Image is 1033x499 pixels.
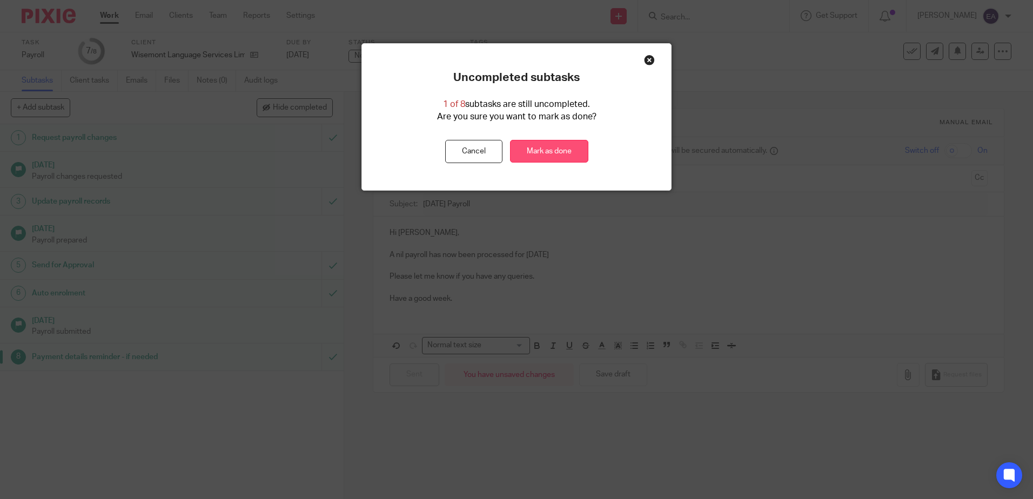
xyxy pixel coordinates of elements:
div: Close this dialog window [644,55,655,65]
p: Are you sure you want to mark as done? [437,111,596,123]
p: subtasks are still uncompleted. [443,98,590,111]
span: 1 of 8 [443,100,465,109]
button: Cancel [445,140,502,163]
p: Uncompleted subtasks [453,71,580,85]
a: Mark as done [510,140,588,163]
